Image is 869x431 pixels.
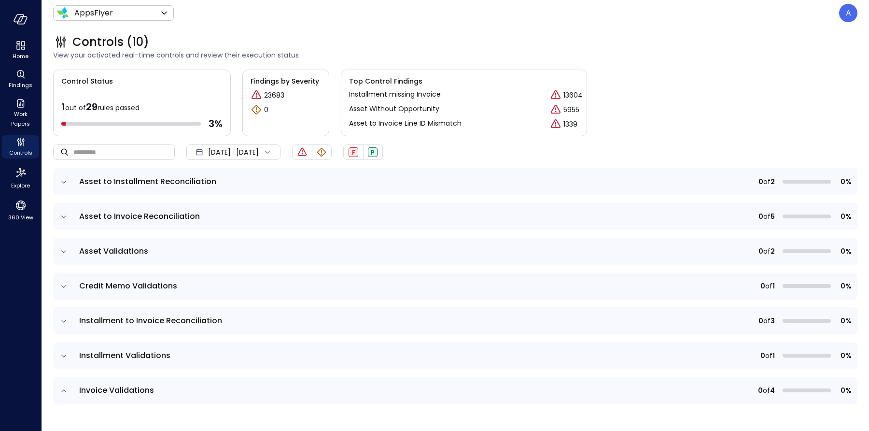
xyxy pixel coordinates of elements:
[763,176,771,187] span: of
[2,135,39,158] div: Controls
[835,281,852,291] span: 0%
[61,100,65,114] span: 1
[760,281,765,291] span: 0
[11,181,30,190] span: Explore
[79,315,222,326] span: Installment to Invoice Reconciliation
[59,386,69,396] button: expand row
[771,176,775,187] span: 2
[763,316,771,326] span: of
[758,176,763,187] span: 0
[771,211,775,222] span: 5
[352,148,355,157] span: F
[835,246,852,257] span: 0%
[846,7,851,19] p: A
[59,177,69,187] button: expand row
[771,316,775,326] span: 3
[8,213,33,222] span: 360 View
[65,103,86,113] span: out of
[9,148,32,158] span: Controls
[563,90,583,101] p: 13604
[297,147,308,158] div: Critical
[251,89,262,101] div: Critical
[835,350,852,361] span: 0%
[758,385,763,396] span: 0
[208,147,231,158] span: [DATE]
[763,385,770,396] span: of
[79,280,177,291] span: Credit Memo Validations
[758,211,763,222] span: 0
[57,7,69,19] img: Icon
[72,34,149,50] span: Controls (10)
[74,7,113,19] p: AppsFlyer
[563,119,577,129] p: 1339
[563,105,579,115] p: 5955
[349,118,462,130] a: Asset to Invoice Line ID Mismatch
[59,351,69,361] button: expand row
[835,176,852,187] span: 0%
[2,164,39,191] div: Explore
[2,97,39,129] div: Work Papers
[371,148,375,157] span: P
[760,350,765,361] span: 0
[835,385,852,396] span: 0%
[765,281,772,291] span: of
[772,350,775,361] span: 1
[763,246,771,257] span: of
[79,211,200,222] span: Asset to Invoice Reconciliation
[86,100,98,114] span: 29
[251,76,321,86] span: Findings by Severity
[316,147,327,158] div: Warning
[550,89,561,101] div: Critical
[758,246,763,257] span: 0
[765,350,772,361] span: of
[349,147,358,157] div: Failed
[79,385,154,396] span: Invoice Validations
[349,89,441,100] p: Installment missing Invoice
[368,147,378,157] div: Passed
[209,117,223,130] span: 3 %
[264,90,284,101] p: 23683
[2,39,39,62] div: Home
[13,51,28,61] span: Home
[59,212,69,222] button: expand row
[349,104,439,115] a: Asset Without Opportunity
[770,385,775,396] span: 4
[54,70,113,86] span: Control Status
[839,4,857,22] div: Avi Brandwain
[59,282,69,291] button: expand row
[264,105,268,115] p: 0
[98,103,140,113] span: rules passed
[349,89,441,101] a: Installment missing Invoice
[728,418,757,429] span: Findings
[550,118,561,130] div: Critical
[59,316,69,326] button: expand row
[763,211,771,222] span: of
[835,316,852,326] span: 0%
[6,109,35,129] span: Work Papers
[771,246,775,257] span: 2
[251,104,262,115] div: Warning
[758,316,763,326] span: 0
[2,68,39,91] div: Findings
[781,418,803,429] span: Result
[79,350,170,361] span: Installment Validations
[349,118,462,129] p: Asset to Invoice Line ID Mismatch
[835,211,852,222] span: 0%
[349,76,579,86] span: Top Control Findings
[772,281,775,291] span: 1
[79,245,148,257] span: Asset Validations
[79,176,216,187] span: Asset to Installment Reconciliation
[76,418,97,429] span: name
[59,247,69,257] button: expand row
[2,197,39,223] div: 360 View
[9,80,32,90] span: Findings
[53,50,857,60] span: View your activated real-time controls and review their execution status
[349,104,439,114] p: Asset Without Opportunity
[550,104,561,115] div: Critical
